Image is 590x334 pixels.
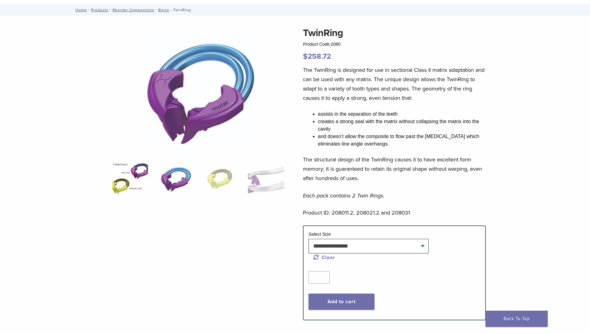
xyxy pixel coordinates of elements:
[158,8,169,12] a: Rings
[112,163,148,194] img: 208031-2-CBW-324x324.jpg
[203,163,239,194] img: TwinRing - Image 3
[109,8,113,12] span: /
[318,133,486,148] li: and doesn’t allow the composite to flow past the [MEDICAL_DATA] which eliminates line angle overh...
[169,8,173,12] span: /
[87,8,91,12] span: /
[91,8,109,12] a: Products
[318,110,486,118] li: assists in the separation of the teeth
[318,118,486,133] li: creates a strong seal with the matrix without collapsing the matrix into the cavity
[71,4,519,16] nav: TwinRing
[485,311,548,327] a: Back To Top
[303,52,331,61] bdi: 258.72
[303,65,486,103] p: The TwinRing is designed for use in sectional Class II matrix adaptation and can be used with any...
[303,208,486,217] p: Product ID: 208011.2, 208021.2 and 208031
[303,52,308,61] span: $
[309,232,331,237] label: Select Size
[157,163,193,194] img: TwinRing - Image 2
[154,8,158,12] span: /
[303,192,384,199] em: Each pack contains 2 Twin Rings.
[134,26,263,155] img: TwinRing - Image 2
[331,42,341,47] span: 2080
[309,294,374,310] button: Add to cart
[303,155,486,183] p: The structural design of the TwinRing causes it to have excellent form memory; it is guaranteed t...
[303,42,341,47] span: Product Code:
[74,8,87,12] a: Home
[314,254,335,261] a: Clear
[113,8,154,12] a: Reorder Components
[248,163,284,194] img: TwinRing - Image 4
[303,26,486,40] h1: TwinRing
